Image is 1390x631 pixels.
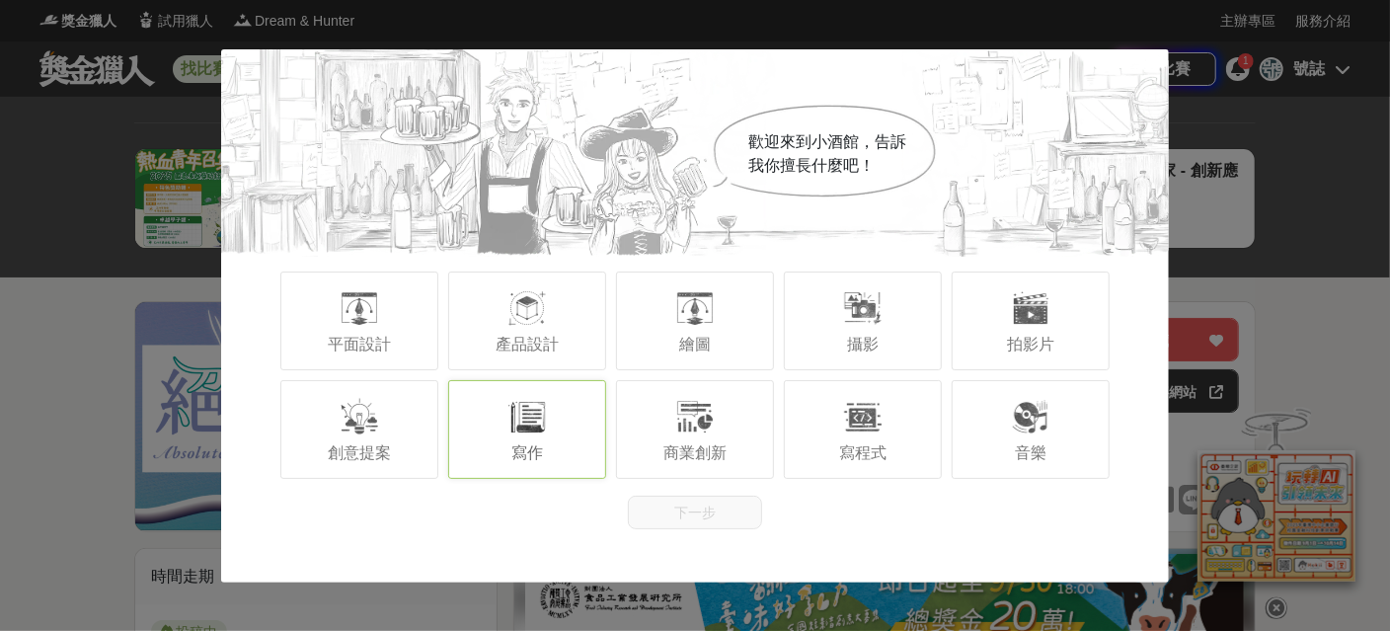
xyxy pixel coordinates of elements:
span: 拍影片 [1007,336,1054,353]
span: 平面設計 [328,336,391,353]
span: 寫作 [511,444,543,461]
span: 寫程式 [839,444,887,461]
button: 下一步 [628,496,762,529]
span: 繪圖 [679,336,711,353]
span: 創意提案 [328,444,391,461]
span: 歡迎來到小酒館，告訴我你擅長什麼吧！ [748,133,906,174]
span: 產品設計 [496,336,559,353]
span: 商業創新 [663,444,727,461]
span: 攝影 [847,336,879,353]
span: 音樂 [1015,444,1046,461]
